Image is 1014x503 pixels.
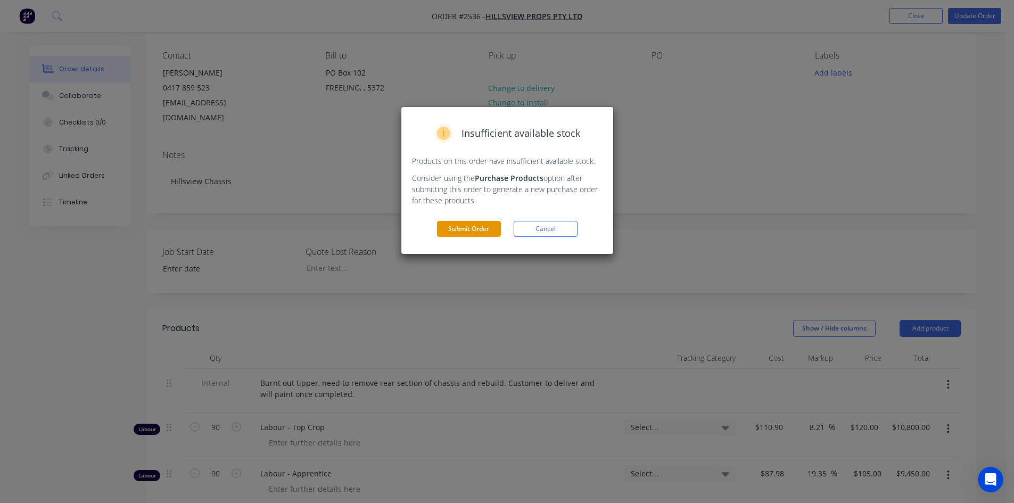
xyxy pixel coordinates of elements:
button: Cancel [514,221,578,237]
iframe: Intercom live chat [978,467,1003,492]
button: Submit Order [437,221,501,237]
p: Consider using the option after submitting this order to generate a new purchase order for these ... [412,172,603,206]
p: Products on this order have insufficient available stock. [412,155,603,167]
span: Insufficient available stock [461,126,580,141]
strong: Purchase Products [475,173,543,183]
